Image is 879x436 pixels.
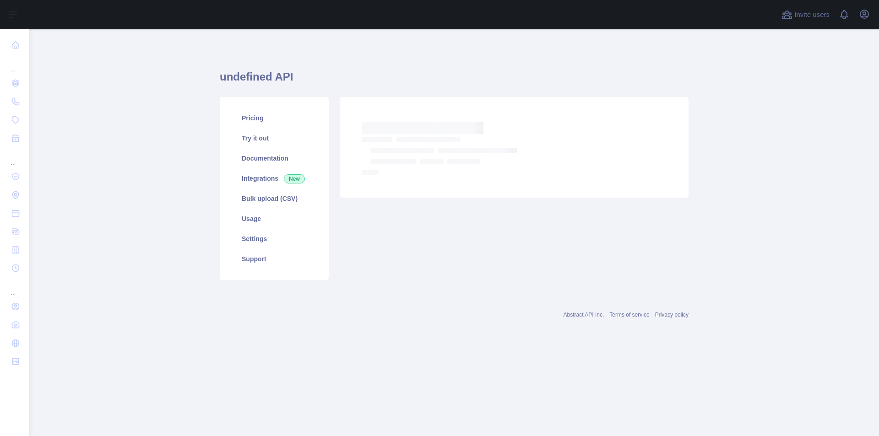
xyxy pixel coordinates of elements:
[609,312,649,318] a: Terms of service
[794,10,830,20] span: Invite users
[231,209,318,229] a: Usage
[231,249,318,269] a: Support
[231,108,318,128] a: Pricing
[564,312,604,318] a: Abstract API Inc.
[220,70,689,92] h1: undefined API
[7,55,22,73] div: ...
[7,148,22,167] div: ...
[231,148,318,168] a: Documentation
[7,278,22,296] div: ...
[231,229,318,249] a: Settings
[231,168,318,188] a: Integrations New
[780,7,831,22] button: Invite users
[231,188,318,209] a: Bulk upload (CSV)
[655,312,689,318] a: Privacy policy
[231,128,318,148] a: Try it out
[284,174,305,183] span: New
